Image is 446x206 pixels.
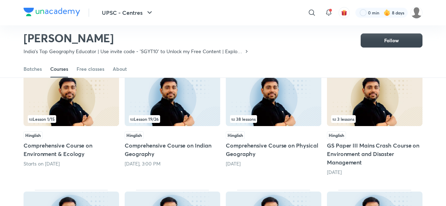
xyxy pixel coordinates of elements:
[129,115,216,123] div: left
[125,160,220,167] div: Today, 3:00 PM
[226,71,321,126] img: Thumbnail
[384,37,399,44] span: Follow
[230,115,317,123] div: infosection
[361,33,422,48] button: Follow
[226,141,321,158] h5: Comprehensive Course on Physical Geography
[113,61,127,77] a: About
[24,141,119,158] h5: Comprehensive Course on Environment & Ecology
[331,115,418,123] div: infosection
[125,69,220,176] div: Comprehensive Course on Indian Geography
[29,117,55,121] span: Lesson 1 / 15
[130,117,159,121] span: Lesson 19 / 26
[28,115,115,123] div: infosection
[226,131,245,139] span: Hinglish
[24,31,249,45] h2: [PERSON_NAME]
[24,8,80,16] img: Company Logo
[77,65,104,73] div: Free classes
[125,71,220,126] img: Thumbnail
[327,131,346,139] span: Hinglish
[383,9,391,16] img: streak
[24,65,42,73] div: Batches
[28,115,115,123] div: left
[125,141,220,158] h5: Comprehensive Course on Indian Geography
[129,115,216,123] div: infocontainer
[411,7,422,19] img: SAKSHI AGRAWAL
[77,61,104,77] a: Free classes
[50,65,68,73] div: Courses
[24,71,119,126] img: Thumbnail
[24,160,119,167] div: Starts on Sep 9
[331,115,418,123] div: infocontainer
[226,160,321,167] div: 2 days ago
[113,65,127,73] div: About
[24,131,42,139] span: Hinglish
[341,10,347,16] img: avatar
[24,48,244,55] p: India's Top Geography Educator | Use invite code - 'SGYT10' to Unlock my Free Content | Explore t...
[327,69,422,176] div: GS Paper III Mains Crash Course on Environment and Disaster Management
[98,6,158,20] button: UPSC - Centres
[24,69,119,176] div: Comprehensive Course on Environment & Ecology
[226,69,321,176] div: Comprehensive Course on Physical Geography
[327,71,422,126] img: Thumbnail
[50,61,68,77] a: Courses
[331,115,418,123] div: left
[24,61,42,77] a: Batches
[129,115,216,123] div: infosection
[125,131,144,139] span: Hinglish
[24,8,80,18] a: Company Logo
[231,117,256,121] span: 38 lessons
[28,115,115,123] div: infocontainer
[230,115,317,123] div: infocontainer
[327,169,422,176] div: 1 month ago
[333,117,354,121] span: 3 lessons
[230,115,317,123] div: left
[339,7,350,18] button: avatar
[327,141,422,167] h5: GS Paper III Mains Crash Course on Environment and Disaster Management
